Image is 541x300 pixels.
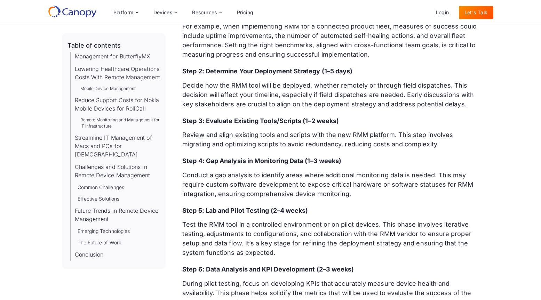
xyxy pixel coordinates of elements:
div: Resources [192,10,217,15]
strong: Step 3: Evaluate Existing Tools/Scripts (1–2 weeks) [182,117,339,124]
a: Challenges and Solutions in Remote Device Management [75,163,160,179]
div: Table of contents [67,42,121,49]
a: Lowering Healthcare Operations Costs With Remote Management [75,65,160,81]
p: Review and align existing tools and scripts with the new RMM platform. This step involves migrati... [182,130,479,149]
a: Let's Talk [459,6,493,19]
a: The Future of Work [78,239,121,246]
a: Mobile Device Management [80,86,136,92]
strong: Step 6: Data Analysis and KPI Development (2–3 weeks) [182,266,354,273]
div: Devices [153,10,173,15]
p: Test the RMM tool in a controlled environment or on pilot devices. This phase involves iterative ... [182,220,479,257]
a: Pricing [231,6,259,19]
strong: Step 2: Determine Your Deployment Strategy (1–5 days) [182,67,352,75]
a: Effective Solutions [78,195,120,202]
a: Remote Monitoring and Management for IT Infrastructure [80,117,160,129]
p: Decide how the RMM tool will be deployed, whether remotely or through field dispatches. This deci... [182,81,479,109]
a: Future Trends in Remote Device Management [75,206,160,223]
a: Conclusion [75,250,104,259]
p: Conduct a gap analysis to identify areas where additional monitoring data is needed. This may req... [182,170,479,198]
a: Common Challenges [78,184,124,191]
a: Reduce Support Costs for Nokia Mobile Devices for RollCall [75,96,160,113]
div: Platform [113,10,134,15]
a: Login [430,6,455,19]
a: Emerging Technologies [78,227,130,235]
div: Resources [186,6,227,19]
a: Streamline IT Management of Macs and PCs for [DEMOGRAPHIC_DATA] [75,133,160,159]
a: Scaling Access Control System Management for ButterflyMX [75,44,160,60]
div: Platform [108,6,144,19]
div: Devices [148,6,183,19]
strong: Step 4: Gap Analysis in Monitoring Data (1–3 weeks) [182,157,341,164]
strong: Step 5: Lab and Pilot Testing (2–4 weeks) [182,207,308,214]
